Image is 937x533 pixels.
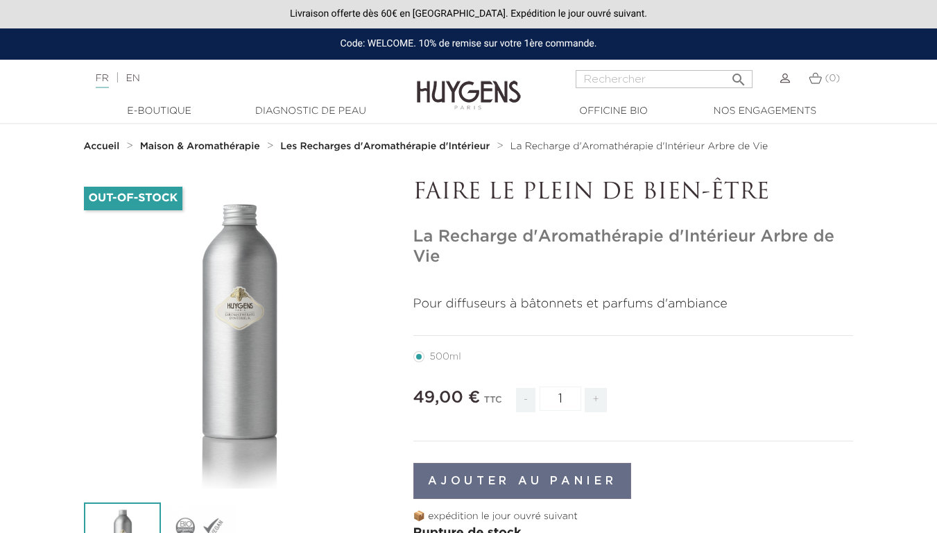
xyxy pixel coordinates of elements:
p: Pour diffuseurs à bâtonnets et parfums d'ambiance [413,295,854,314]
li: Out-of-Stock [84,187,183,210]
label: 500ml [413,351,478,362]
a: Maison & Aromathérapie [140,141,264,152]
button:  [726,66,751,85]
a: Accueil [84,141,123,152]
span: La Recharge d'Aromathérapie d'Intérieur Arbre de Vie [510,142,768,151]
a: Nos engagements [696,104,834,119]
a: Officine Bio [544,104,683,119]
a: EN [126,74,139,83]
span: (0) [825,74,840,83]
img: Huygens [417,58,521,112]
a: La Recharge d'Aromathérapie d'Intérieur Arbre de Vie [510,141,768,152]
span: - [516,388,535,412]
strong: Maison & Aromathérapie [140,142,260,151]
span: + [585,388,607,412]
span: 49,00 € [413,389,481,406]
strong: Accueil [84,142,120,151]
p: 📦 expédition le jour ouvré suivant [413,509,854,524]
i:  [730,67,747,84]
div: TTC [484,385,502,423]
a: FR [96,74,109,88]
div: | [89,70,380,87]
button: Ajouter au panier [413,463,632,499]
a: Les Recharges d'Aromathérapie d'Intérieur [280,141,493,152]
p: FAIRE LE PLEIN DE BIEN-ÊTRE [413,180,854,206]
strong: Les Recharges d'Aromathérapie d'Intérieur [280,142,490,151]
h1: La Recharge d'Aromathérapie d'Intérieur Arbre de Vie [413,227,854,267]
input: Rechercher [576,70,753,88]
a: E-Boutique [90,104,229,119]
a: Diagnostic de peau [241,104,380,119]
input: Quantité [540,387,581,411]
